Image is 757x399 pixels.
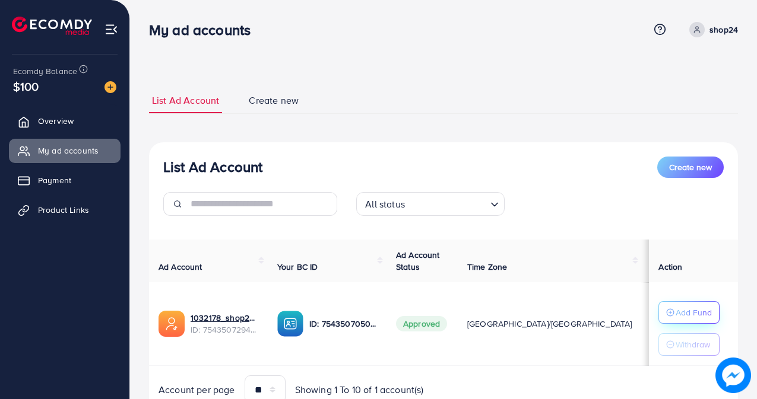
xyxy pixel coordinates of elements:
a: Payment [9,168,121,192]
h3: List Ad Account [163,158,262,175]
div: Search for option [356,192,505,216]
button: Create new [657,157,724,178]
p: Add Fund [676,305,712,320]
img: menu [104,23,118,36]
span: Account per page [159,383,235,397]
p: Withdraw [676,337,710,352]
span: Ad Account [159,261,202,273]
span: List Ad Account [152,94,219,107]
span: ID: 7543507294777589776 [191,324,258,336]
span: Ad Account Status [396,249,440,273]
img: logo [12,17,92,35]
span: Product Links [38,204,89,216]
p: shop24 [710,23,738,37]
img: ic-ba-acc.ded83a64.svg [277,311,303,337]
h3: My ad accounts [149,21,260,39]
button: Add Fund [658,301,720,324]
img: image [104,81,116,93]
span: My ad accounts [38,145,99,157]
span: Overview [38,115,74,127]
input: Search for option [408,193,486,213]
span: Create new [669,161,712,173]
div: <span class='underline'>1032178_shop24now_1756359704652</span></br>7543507294777589776 [191,312,258,336]
a: Overview [9,109,121,133]
span: Payment [38,174,71,186]
button: Withdraw [658,333,720,356]
span: [GEOGRAPHIC_DATA]/[GEOGRAPHIC_DATA] [467,318,632,330]
a: My ad accounts [9,139,121,162]
a: Product Links [9,198,121,222]
a: shop24 [685,22,738,37]
span: Showing 1 To 10 of 1 account(s) [295,383,424,397]
span: Your BC ID [277,261,318,273]
span: Approved [396,316,447,331]
span: Action [658,261,682,273]
span: Time Zone [467,261,507,273]
a: 1032178_shop24now_1756359704652 [191,312,258,324]
img: ic-ads-acc.e4c84228.svg [159,311,185,337]
p: ID: 7543507050098327553 [309,317,377,331]
span: Create new [249,94,299,107]
img: image [715,357,751,393]
span: All status [363,196,407,213]
span: $100 [13,78,39,95]
span: Ecomdy Balance [13,65,77,77]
